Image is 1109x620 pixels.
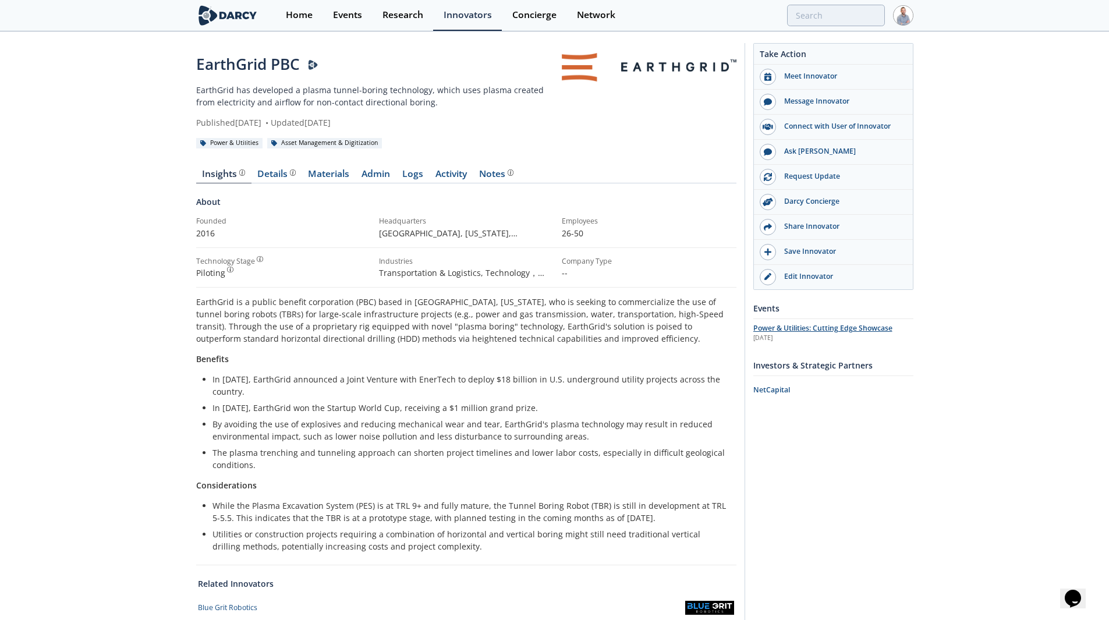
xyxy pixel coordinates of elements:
[776,221,906,232] div: Share Innovator
[196,216,371,226] div: Founded
[444,10,492,20] div: Innovators
[264,117,271,128] span: •
[508,169,514,176] img: information.svg
[212,418,728,442] li: By avoiding the use of explosives and reducing mechanical wear and tear, EarthGrid's plasma techn...
[196,5,260,26] img: logo-wide.svg
[776,121,906,132] div: Connect with User of Innovator
[286,10,313,20] div: Home
[356,169,396,183] a: Admin
[753,334,913,343] div: [DATE]
[754,48,913,65] div: Take Action
[753,355,913,375] div: Investors & Strategic Partners
[196,267,371,279] div: Piloting
[754,265,913,289] a: Edit Innovator
[382,10,423,20] div: Research
[753,298,913,318] div: Events
[212,373,728,398] li: In [DATE], EarthGrid announced a Joint Venture with EnerTech to deploy $18 billion in U.S. underg...
[430,169,473,183] a: Activity
[239,169,246,176] img: information.svg
[212,499,728,524] li: While the Plasma Excavation System (PES) is at TRL 9+ and fully mature, the Tunnel Boring Robot (...
[787,5,885,26] input: Advanced Search
[776,71,906,82] div: Meet Innovator
[290,169,296,176] img: information.svg
[302,169,356,183] a: Materials
[562,216,736,226] div: Employees
[776,146,906,157] div: Ask [PERSON_NAME]
[893,5,913,26] img: Profile
[257,169,296,179] div: Details
[776,246,906,257] div: Save Innovator
[267,138,382,148] div: Asset Management & Digitization
[196,227,371,239] p: 2016
[212,402,728,414] li: In [DATE], EarthGrid won the Startup World Cup, receiving a $1 million grand prize.
[754,240,913,265] button: Save Innovator
[577,10,615,20] div: Network
[196,480,257,491] strong: Considerations
[212,447,728,471] li: The plasma trenching and tunneling approach can shorten project timelines and lower labor costs, ...
[685,601,734,615] img: Blue Grit Robotics
[562,267,736,279] p: --
[379,216,554,226] div: Headquarters
[776,271,906,282] div: Edit Innovator
[196,53,562,76] div: EarthGrid PBC
[379,256,554,267] div: Industries
[562,256,736,267] div: Company Type
[227,267,233,273] img: information.svg
[196,138,263,148] div: Power & Utilities
[776,96,906,107] div: Message Innovator
[333,10,362,20] div: Events
[776,171,906,182] div: Request Update
[198,598,734,618] a: Blue Grit Robotics Blue Grit Robotics
[473,169,520,183] a: Notes
[479,169,513,179] div: Notes
[202,169,245,179] div: Insights
[308,60,318,70] img: Darcy Presenter
[512,10,557,20] div: Concierge
[257,256,263,263] img: information.svg
[196,296,736,345] p: EarthGrid is a public benefit corporation (PBC) based in [GEOGRAPHIC_DATA], [US_STATE], who is se...
[562,227,736,239] p: 26-50
[196,196,736,216] div: About
[753,323,913,343] a: Power & Utilities: Cutting Edge Showcase [DATE]
[198,603,257,613] div: Blue Grit Robotics
[196,116,562,129] div: Published [DATE] Updated [DATE]
[753,323,892,333] span: Power & Utilities: Cutting Edge Showcase
[196,84,562,108] p: EarthGrid has developed a plasma tunnel-boring technology, which uses plasma created from electri...
[379,227,554,239] p: [GEOGRAPHIC_DATA], [US_STATE] , [GEOGRAPHIC_DATA]
[212,528,728,552] li: Utilities or construction projects requiring a combination of horizontal and vertical boring migh...
[753,385,913,395] div: NetCapital
[196,169,251,183] a: Insights
[776,196,906,207] div: Darcy Concierge
[196,256,255,267] div: Technology Stage
[753,380,913,401] a: NetCapital
[196,353,229,364] strong: Benefits
[198,578,274,590] a: Related Innovators
[1060,573,1097,608] iframe: chat widget
[396,169,430,183] a: Logs
[379,267,544,315] span: Transportation & Logistics, Technology， Media & Telecommunications, Power & Utilities, Constructi...
[251,169,302,183] a: Details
